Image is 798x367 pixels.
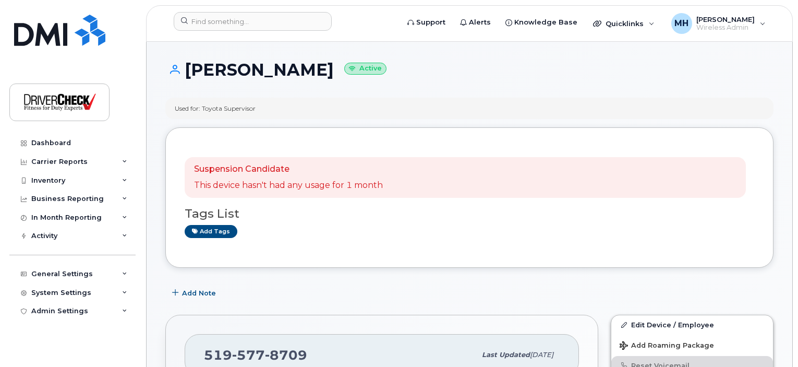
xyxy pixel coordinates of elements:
span: 577 [232,347,265,363]
span: 8709 [265,347,307,363]
span: Add Roaming Package [620,341,714,351]
a: Edit Device / Employee [611,315,773,334]
button: Add Roaming Package [611,334,773,356]
h3: Tags List [185,207,754,220]
p: Suspension Candidate [194,163,383,175]
span: [DATE] [530,351,553,359]
a: Add tags [185,225,237,238]
button: Add Note [165,283,225,302]
span: Add Note [182,288,216,298]
h1: [PERSON_NAME] [165,61,773,79]
small: Active [344,63,386,75]
p: This device hasn't had any usage for 1 month [194,180,383,192]
div: Used for: Toyota Supervisor [175,104,256,113]
span: 519 [204,347,307,363]
span: Last updated [482,351,530,359]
